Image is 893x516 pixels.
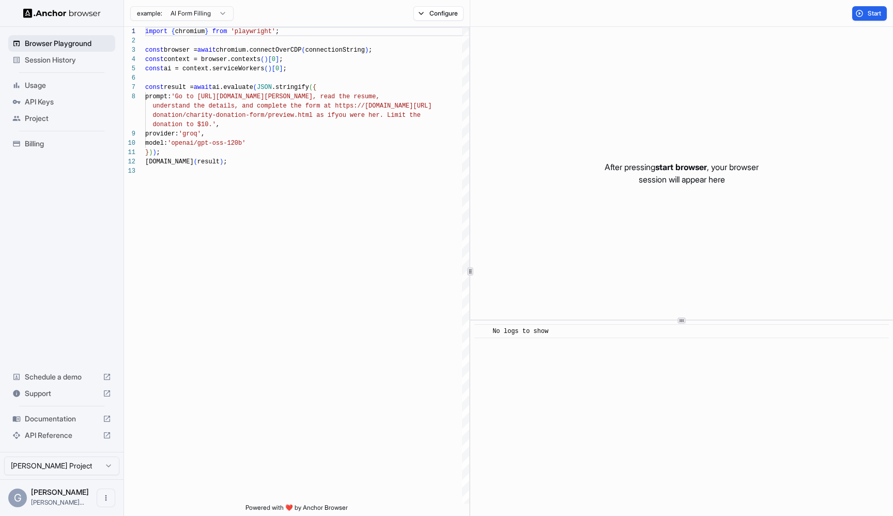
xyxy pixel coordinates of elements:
[257,84,272,91] span: JSON
[124,139,135,148] div: 10
[164,56,260,63] span: context = browser.contexts
[145,93,171,100] span: prompt:
[145,84,164,91] span: const
[23,8,101,18] img: Anchor Logo
[223,158,227,165] span: ;
[167,140,245,147] span: 'openai/gpt-oss-120b'
[137,9,162,18] span: example:
[212,84,253,91] span: ai.evaluate
[124,64,135,73] div: 5
[655,162,707,172] span: start browser
[264,56,268,63] span: )
[260,56,264,63] span: (
[268,56,272,63] span: [
[124,45,135,55] div: 3
[25,388,99,399] span: Support
[25,430,99,441] span: API Reference
[124,83,135,92] div: 7
[25,38,111,49] span: Browser Playground
[97,489,115,507] button: Open menu
[852,6,887,21] button: Start
[368,47,372,54] span: ;
[253,84,257,91] span: (
[283,65,286,72] span: ;
[197,47,216,54] span: await
[605,161,759,186] p: After pressing , your browser session will appear here
[145,28,167,35] span: import
[145,149,149,156] span: }
[164,84,194,91] span: result =
[31,488,89,496] span: Greg Miller
[179,130,201,138] span: 'groq'
[305,47,365,54] span: connectionString
[25,414,99,424] span: Documentation
[8,52,115,68] div: Session History
[194,158,197,165] span: (
[152,102,338,110] span: understand the details, and complete the form at h
[25,113,111,124] span: Project
[171,28,175,35] span: {
[338,102,432,110] span: ttps://[DOMAIN_NAME][URL]
[25,372,99,382] span: Schedule a demo
[25,55,111,65] span: Session History
[8,489,27,507] div: G
[124,73,135,83] div: 6
[201,130,205,138] span: ,
[8,77,115,94] div: Usage
[868,9,882,18] span: Start
[264,65,268,72] span: (
[25,97,111,107] span: API Keys
[164,47,197,54] span: browser =
[313,84,316,91] span: {
[149,149,152,156] span: )
[231,28,275,35] span: 'playwright'
[275,56,279,63] span: ]
[175,28,205,35] span: chromium
[124,166,135,176] div: 13
[335,112,421,119] span: you were her. Limit the
[124,36,135,45] div: 2
[152,149,156,156] span: )
[212,28,227,35] span: from
[145,140,167,147] span: model:
[309,84,313,91] span: (
[8,369,115,385] div: Schedule a demo
[275,65,279,72] span: 0
[25,139,111,149] span: Billing
[124,92,135,101] div: 8
[8,427,115,444] div: API Reference
[272,65,275,72] span: [
[205,28,208,35] span: }
[25,80,111,90] span: Usage
[194,84,212,91] span: await
[279,65,283,72] span: ]
[272,84,309,91] span: .stringify
[8,94,115,110] div: API Keys
[145,130,179,138] span: provider:
[8,35,115,52] div: Browser Playground
[8,411,115,427] div: Documentation
[157,149,160,156] span: ;
[124,129,135,139] div: 9
[145,65,164,72] span: const
[164,65,264,72] span: ai = context.serviceWorkers
[124,55,135,64] div: 4
[8,110,115,127] div: Project
[145,47,164,54] span: const
[152,121,215,128] span: donation to $10.'
[245,504,348,516] span: Powered with ❤️ by Anchor Browser
[145,158,194,165] span: [DOMAIN_NAME]
[328,93,380,100] span: ad the resume,
[279,56,283,63] span: ;
[31,498,84,506] span: greg@intrinsic-labs.ai
[365,47,368,54] span: )
[124,27,135,36] div: 1
[272,56,275,63] span: 0
[8,385,115,402] div: Support
[145,56,164,63] span: const
[124,157,135,166] div: 12
[124,148,135,157] div: 11
[413,6,464,21] button: Configure
[216,47,302,54] span: chromium.connectOverCDP
[301,47,305,54] span: (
